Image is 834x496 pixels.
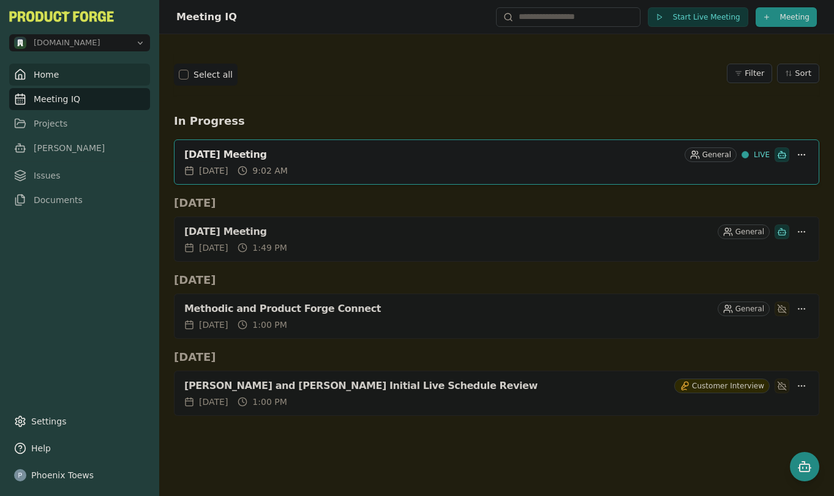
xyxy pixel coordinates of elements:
[184,303,713,315] div: Methodic and Product Forge Connect
[199,242,228,254] span: [DATE]
[775,302,789,316] div: Smith has not been invited
[794,147,809,162] button: More options
[648,7,748,27] button: Start Live Meeting
[9,34,150,51] button: Open organization switcher
[727,64,772,83] button: Filter
[9,64,150,86] a: Home
[174,371,819,416] a: [PERSON_NAME] and [PERSON_NAME] Initial Live Schedule ReviewCustomer Interview[DATE]1:00 PM
[775,147,789,162] div: Smith has been invited
[14,37,26,49] img: methodic.work
[718,302,770,316] div: General
[685,147,737,162] div: General
[199,396,228,408] span: [DATE]
[9,113,150,135] a: Projects
[174,349,819,366] h2: [DATE]
[184,149,680,161] div: [DATE] Meeting
[174,139,819,185] a: [DATE] MeetingGeneralLIVE[DATE]9:02 AM
[174,294,819,339] a: Methodic and Product Forge ConnectGeneral[DATE]1:00 PM
[14,469,26,481] img: profile
[184,226,713,238] div: [DATE] Meeting
[794,302,809,316] button: More options
[718,224,770,239] div: General
[174,194,819,212] h2: [DATE]
[9,11,114,22] img: Product Forge
[9,464,150,486] button: Phoenix Toews
[775,379,789,393] div: Smith has not been invited
[174,217,819,262] a: [DATE] MeetingGeneral[DATE]1:49 PM
[34,37,100,48] span: methodic.work
[9,165,150,187] a: Issues
[794,379,809,393] button: More options
[756,7,817,27] button: Meeting
[252,242,287,254] span: 1:49 PM
[9,410,150,432] a: Settings
[174,113,819,130] h2: In Progress
[9,437,150,459] button: Help
[9,137,150,159] a: [PERSON_NAME]
[199,319,228,331] span: [DATE]
[674,379,770,393] div: Customer Interview
[780,12,810,22] span: Meeting
[794,224,809,239] button: More options
[9,88,150,110] a: Meeting IQ
[9,11,114,22] button: PF-Logo
[754,150,770,160] span: LIVE
[252,319,287,331] span: 1:00 PM
[790,452,819,481] button: Open chat
[775,224,789,239] div: Smith has been invited
[176,10,237,24] h1: Meeting IQ
[252,396,287,408] span: 1:00 PM
[9,189,150,211] a: Documents
[174,272,819,289] h2: [DATE]
[199,165,228,177] span: [DATE]
[252,165,288,177] span: 9:02 AM
[184,380,669,392] div: [PERSON_NAME] and [PERSON_NAME] Initial Live Schedule Review
[777,64,819,83] button: Sort
[673,12,740,22] span: Start Live Meeting
[193,68,233,81] label: Select all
